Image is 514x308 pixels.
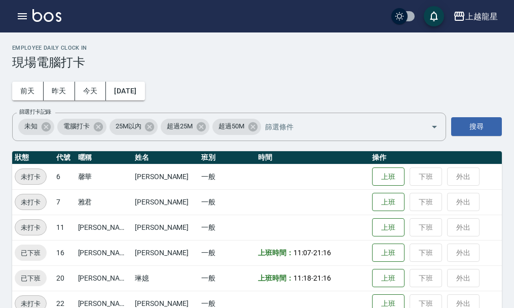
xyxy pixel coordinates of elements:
[199,265,255,291] td: 一般
[449,6,502,27] button: 上越龍星
[132,215,199,240] td: [PERSON_NAME]
[258,249,293,257] b: 上班時間：
[424,6,444,26] button: save
[76,189,132,215] td: 雅君
[15,172,46,182] span: 未打卡
[199,164,255,189] td: 一般
[255,265,370,291] td: -
[372,244,405,262] button: 上班
[372,269,405,288] button: 上班
[54,164,76,189] td: 6
[255,151,370,164] th: 時間
[15,197,46,208] span: 未打卡
[199,215,255,240] td: 一般
[54,215,76,240] td: 11
[76,265,132,291] td: [PERSON_NAME]
[54,189,76,215] td: 7
[12,151,54,164] th: 狀態
[132,164,199,189] td: [PERSON_NAME]
[15,273,47,284] span: 已下班
[132,265,199,291] td: 琳嬑
[15,248,47,258] span: 已下班
[57,121,96,131] span: 電腦打卡
[426,119,443,135] button: Open
[15,222,46,233] span: 未打卡
[19,108,51,116] label: 篩選打卡記錄
[161,119,209,135] div: 超過25M
[199,189,255,215] td: 一般
[212,119,261,135] div: 超過50M
[76,240,132,265] td: [PERSON_NAME]
[465,10,498,23] div: 上越龍星
[109,121,148,131] span: 25M以內
[199,240,255,265] td: 一般
[161,121,199,131] span: 超過25M
[76,215,132,240] td: [PERSON_NAME]
[258,274,293,282] b: 上班時間：
[263,118,413,135] input: 篩選條件
[255,240,370,265] td: -
[54,265,76,291] td: 20
[199,151,255,164] th: 班別
[372,218,405,237] button: 上班
[76,164,132,189] td: 馨華
[12,55,502,70] h3: 現場電腦打卡
[109,119,158,135] div: 25M以內
[132,240,199,265] td: [PERSON_NAME]
[313,274,331,282] span: 21:16
[54,151,76,164] th: 代號
[12,45,502,51] h2: Employee Daily Clock In
[18,121,44,131] span: 未知
[132,151,199,164] th: 姓名
[293,274,311,282] span: 11:18
[57,119,106,135] div: 電腦打卡
[313,249,331,257] span: 21:16
[44,82,75,100] button: 昨天
[372,167,405,186] button: 上班
[372,193,405,212] button: 上班
[212,121,250,131] span: 超過50M
[293,249,311,257] span: 11:07
[451,117,502,136] button: 搜尋
[106,82,144,100] button: [DATE]
[18,119,54,135] div: 未知
[12,82,44,100] button: 前天
[76,151,132,164] th: 暱稱
[32,9,61,22] img: Logo
[54,240,76,265] td: 16
[132,189,199,215] td: [PERSON_NAME]
[370,151,502,164] th: 操作
[75,82,106,100] button: 今天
